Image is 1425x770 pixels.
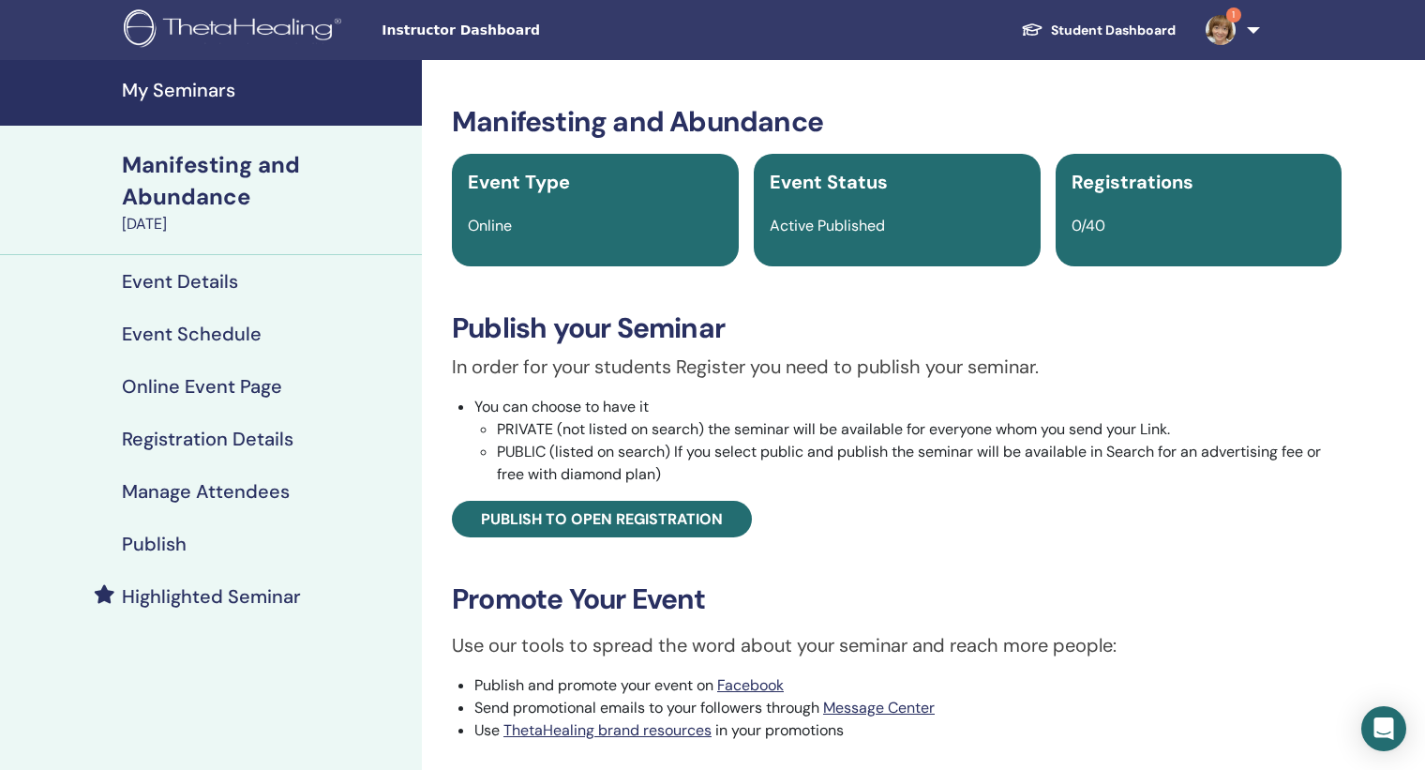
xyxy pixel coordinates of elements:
a: Message Center [823,698,935,717]
img: graduation-cap-white.svg [1021,22,1043,38]
span: 0/40 [1072,216,1105,235]
h4: Highlighted Seminar [122,585,301,608]
img: logo.png [124,9,348,52]
a: Student Dashboard [1006,13,1191,48]
a: Publish to open registration [452,501,752,537]
p: In order for your students Register you need to publish your seminar. [452,353,1342,381]
h4: Publish [122,533,187,555]
h3: Manifesting and Abundance [452,105,1342,139]
h3: Promote Your Event [452,582,1342,616]
span: Event Type [468,170,570,194]
a: ThetaHealing brand resources [503,720,712,740]
h3: Publish your Seminar [452,311,1342,345]
h4: Event Schedule [122,323,262,345]
div: Open Intercom Messenger [1361,706,1406,751]
img: default.jpg [1206,15,1236,45]
h4: Online Event Page [122,375,282,398]
p: Use our tools to spread the word about your seminar and reach more people: [452,631,1342,659]
div: [DATE] [122,213,411,235]
li: Use in your promotions [474,719,1342,742]
span: 1 [1226,8,1241,23]
li: You can choose to have it [474,396,1342,486]
span: Instructor Dashboard [382,21,663,40]
span: Registrations [1072,170,1193,194]
li: PRIVATE (not listed on search) the seminar will be available for everyone whom you send your Link. [497,418,1342,441]
span: Active Published [770,216,885,235]
h4: Registration Details [122,428,293,450]
li: PUBLIC (listed on search) If you select public and publish the seminar will be available in Searc... [497,441,1342,486]
li: Publish and promote your event on [474,674,1342,697]
div: Manifesting and Abundance [122,149,411,213]
li: Send promotional emails to your followers through [474,697,1342,719]
span: Event Status [770,170,888,194]
a: Manifesting and Abundance[DATE] [111,149,422,235]
h4: Event Details [122,270,238,293]
h4: My Seminars [122,79,411,101]
a: Facebook [717,675,784,695]
h4: Manage Attendees [122,480,290,503]
span: Online [468,216,512,235]
span: Publish to open registration [481,509,723,529]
